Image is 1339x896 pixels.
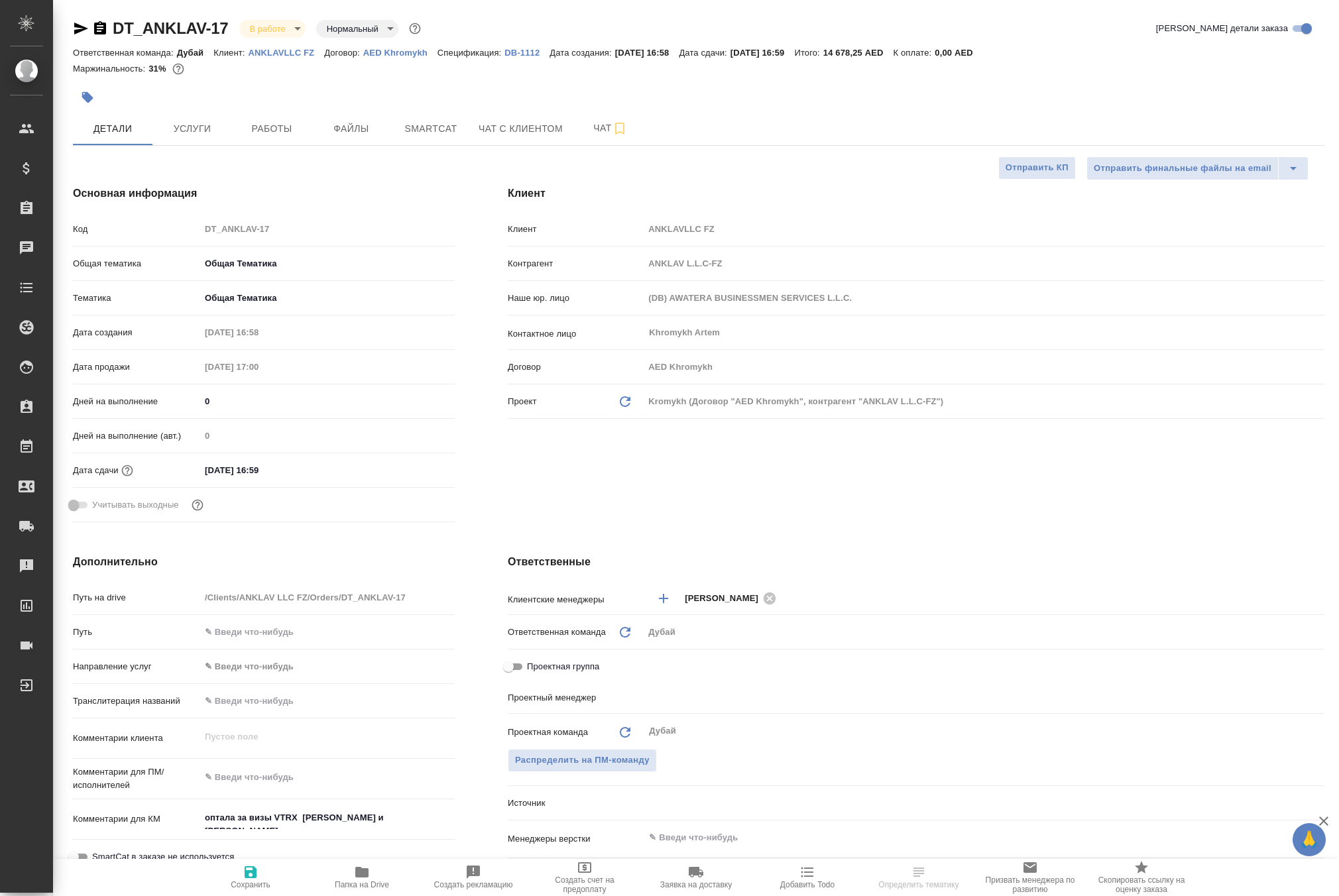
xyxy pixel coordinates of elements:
[200,622,455,642] input: ✎ Введи что-нибудь
[508,186,1324,201] h4: Клиент
[644,254,1324,273] input: Пустое поле
[644,621,1324,644] div: Дубай
[73,732,200,745] p: Комментарии клиента
[644,357,1324,376] input: Пустое поле
[73,660,200,673] p: Направление услуг
[648,583,679,614] button: Добавить менеджера
[1298,826,1320,854] span: 🙏
[1006,160,1069,176] span: Отправить КП
[508,327,644,341] p: Контактное лицо
[685,592,766,605] span: [PERSON_NAME]
[363,46,437,58] a: AED Khromykh
[508,726,588,739] p: Проектная команда
[73,429,200,443] p: Дней на выполнение (авт.)
[1094,875,1189,894] span: Скопировать ссылку на оценку заказа
[73,48,177,58] p: Ответственная команда:
[73,395,200,408] p: Дней на выполнение
[612,121,628,137] svg: Подписаться
[660,880,732,889] span: Заявка на доставку
[73,64,148,74] p: Маржинальность:
[434,880,513,889] span: Создать рекламацию
[508,749,657,772] button: Распределить на ПМ-команду
[92,498,179,512] span: Учитывать выходные
[894,48,935,58] p: К оплате:
[73,765,200,792] p: Комментарии для ПМ/исполнителей
[1156,22,1288,35] span: [PERSON_NAME] детали заказа
[730,48,795,58] p: [DATE] 16:59
[794,48,823,58] p: Итого:
[73,83,102,112] button: Добавить тэг
[246,23,290,34] button: В работе
[508,223,644,236] p: Клиент
[437,48,504,58] p: Спецификация:
[529,859,640,896] button: Создать счет на предоплату
[189,496,206,514] button: Выбери, если сб и вс нужно считать рабочими днями для выполнения заказа.
[685,590,780,606] div: [PERSON_NAME]
[508,395,537,408] p: Проект
[508,593,644,606] p: Клиентские менеджеры
[240,121,304,137] span: Работы
[823,48,894,58] p: 14 678,25 AED
[200,287,455,309] div: Общая Тематика
[515,753,650,768] span: Распределить на ПМ-команду
[113,19,229,37] a: DT_ANKLAV-17
[504,46,550,58] a: DB-1112
[200,252,455,275] div: Общая Тематика
[982,875,1078,894] span: Призвать менеджера по развитию
[200,461,316,480] input: ✎ Введи что-нибудь
[363,48,437,58] p: AED Khromykh
[119,462,136,479] button: Если добавить услуги и заполнить их объемом, то дата рассчитается автоматически
[73,326,200,339] p: Дата создания
[323,23,382,34] button: Нормальный
[200,807,455,829] textarea: оптала за визы VTRX [PERSON_NAME] и [PERSON_NAME]
[508,361,644,374] p: Договор
[195,859,306,896] button: Сохранить
[679,48,730,58] p: Дата сдачи:
[579,120,642,137] span: Чат
[73,591,200,604] p: Путь на drive
[249,46,325,58] a: ANKLAVLLC FZ
[935,48,982,58] p: 0,00 AED
[213,48,248,58] p: Клиент:
[508,257,644,270] p: Контрагент
[316,20,398,38] div: В работе
[200,323,316,342] input: Пустое поле
[231,880,270,889] span: Сохранить
[508,832,644,846] p: Менеджеры верстки
[644,390,1324,413] div: Kromykh (Договор "AED Khromykh", контрагент "ANKLAV L.L.C-FZ")
[73,695,200,708] p: Транслитерация названий
[73,21,89,36] button: Скопировать ссылку для ЯМессенджера
[418,859,529,896] button: Создать рекламацию
[508,691,644,704] p: Проектный менеджер
[73,812,200,826] p: Комментарии для КМ
[170,60,187,78] button: 10019.63 AED;
[752,859,863,896] button: Добавить Todo
[648,830,1276,846] input: ✎ Введи что-нибудь
[73,554,455,570] h4: Дополнительно
[73,464,119,477] p: Дата сдачи
[780,880,835,889] span: Добавить Todo
[504,48,550,58] p: DB-1112
[81,121,145,137] span: Детали
[200,588,455,607] input: Пустое поле
[205,660,439,673] div: ✎ Введи что-нибудь
[508,554,1324,570] h4: Ответственные
[200,426,455,445] input: Пустое поле
[863,859,974,896] button: Определить тематику
[1086,156,1279,180] button: Отправить финальные файлы на email
[320,121,383,137] span: Файлы
[73,186,455,201] h4: Основная информация
[249,48,325,58] p: ANKLAVLLC FZ
[644,219,1324,239] input: Пустое поле
[200,357,316,376] input: Пустое поле
[160,121,224,137] span: Услуги
[615,48,679,58] p: [DATE] 16:58
[200,219,455,239] input: Пустое поле
[644,792,1324,814] div: ​
[508,626,606,639] p: Ответственная команда
[399,121,463,137] span: Smartcat
[508,797,644,810] p: Источник
[550,48,614,58] p: Дата создания:
[239,20,306,38] div: В работе
[73,361,200,374] p: Дата продажи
